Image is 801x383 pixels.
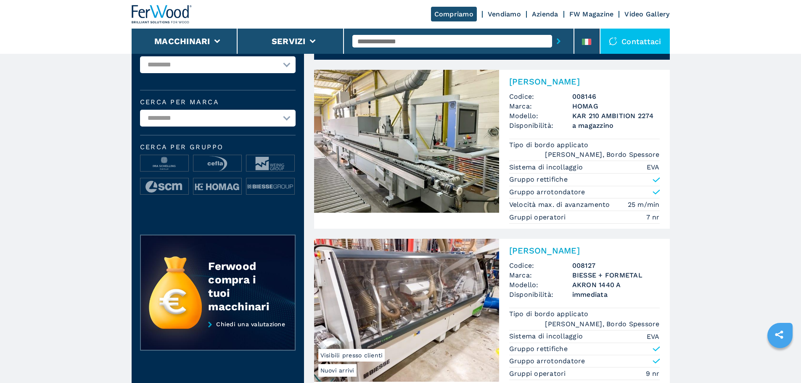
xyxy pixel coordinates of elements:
[509,344,568,354] p: Gruppo rettifiche
[509,332,585,341] p: Sistema di incollaggio
[509,175,568,184] p: Gruppo rettifiche
[509,121,572,130] span: Disponibilità:
[314,239,499,382] img: Bordatrice Singola BIESSE + FORMETAL AKRON 1440 A
[572,261,660,270] h3: 008127
[509,140,591,150] p: Tipo di bordo applicato
[509,280,572,290] span: Modello:
[572,270,660,280] h3: BIESSE + FORMETAL
[509,309,591,319] p: Tipo di bordo applicato
[488,10,521,18] a: Vendiamo
[140,155,188,172] img: image
[314,70,499,213] img: Bordatrice Singola HOMAG KAR 210 AMBITION 2274
[272,36,306,46] button: Servizi
[509,270,572,280] span: Marca:
[509,246,660,256] h2: [PERSON_NAME]
[509,369,568,378] p: Gruppi operatori
[140,99,296,106] label: Cerca per marca
[545,319,659,329] em: [PERSON_NAME], Bordo Spessore
[208,259,278,313] div: Ferwood compra i tuoi macchinari
[545,150,659,159] em: [PERSON_NAME], Bordo Spessore
[509,200,612,209] p: Velocità max. di avanzamento
[765,345,795,377] iframe: Chat
[572,121,660,130] span: a magazzino
[572,92,660,101] h3: 008146
[572,290,660,299] span: immediata
[318,349,385,362] span: Visibili presso clienti
[509,101,572,111] span: Marca:
[509,188,585,197] p: Gruppo arrotondatore
[509,163,585,172] p: Sistema di incollaggio
[552,32,565,51] button: submit-button
[569,10,614,18] a: FW Magazine
[647,332,660,341] em: EVA
[646,369,660,378] em: 9 nr
[624,10,669,18] a: Video Gallery
[572,111,660,121] h3: KAR 210 AMBITION 2274
[509,213,568,222] p: Gruppi operatori
[246,178,294,195] img: image
[509,261,572,270] span: Codice:
[572,280,660,290] h3: AKRON 1440 A
[646,212,660,222] em: 7 nr
[509,111,572,121] span: Modello:
[154,36,210,46] button: Macchinari
[431,7,477,21] a: Compriamo
[509,290,572,299] span: Disponibilità:
[193,155,241,172] img: image
[193,178,241,195] img: image
[246,155,294,172] img: image
[572,101,660,111] h3: HOMAG
[647,162,660,172] em: EVA
[140,178,188,195] img: image
[140,144,296,151] span: Cerca per Gruppo
[314,70,670,229] a: Bordatrice Singola HOMAG KAR 210 AMBITION 2274[PERSON_NAME]Codice:008146Marca:HOMAGModello:KAR 21...
[140,321,296,351] a: Chiedi una valutazione
[509,357,585,366] p: Gruppo arrotondatore
[628,200,660,209] em: 25 m/min
[532,10,558,18] a: Azienda
[318,364,357,377] span: Nuovi arrivi
[609,37,617,45] img: Contattaci
[509,92,572,101] span: Codice:
[600,29,670,54] div: Contattaci
[509,77,660,87] h2: [PERSON_NAME]
[132,5,192,24] img: Ferwood
[769,324,790,345] a: sharethis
